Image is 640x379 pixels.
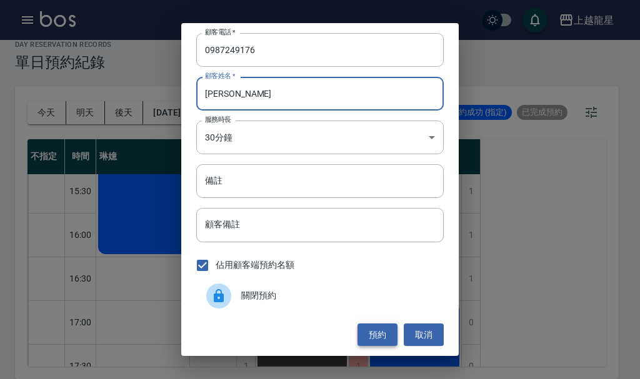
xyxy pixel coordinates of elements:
[241,289,434,302] span: 關閉預約
[357,323,397,347] button: 預約
[205,115,231,124] label: 服務時長
[196,278,444,313] div: 關閉預約
[205,27,236,37] label: 顧客電話
[205,71,236,81] label: 顧客姓名
[196,121,444,154] div: 30分鐘
[216,258,294,272] span: 佔用顧客端預約名額
[404,323,444,347] button: 取消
